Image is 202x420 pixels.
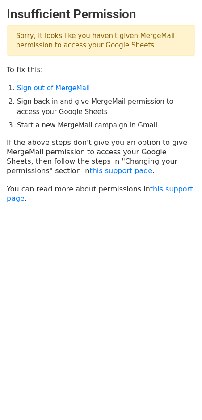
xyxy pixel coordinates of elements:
p: If the above steps don't give you an option to give MergeMail permission to access your Google Sh... [7,138,195,175]
p: You can read more about permissions in . [7,184,195,203]
a: this support page [89,166,152,175]
li: Sign back in and give MergeMail permission to access your Google Sheets [17,97,195,117]
p: To fix this: [7,65,195,74]
p: Sorry, it looks like you haven't given MergeMail permission to access your Google Sheets. [7,25,195,56]
li: Start a new MergeMail campaign in Gmail [17,120,195,131]
a: this support page [7,185,193,203]
a: Sign out of MergeMail [17,84,90,92]
h2: Insufficient Permission [7,7,195,22]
